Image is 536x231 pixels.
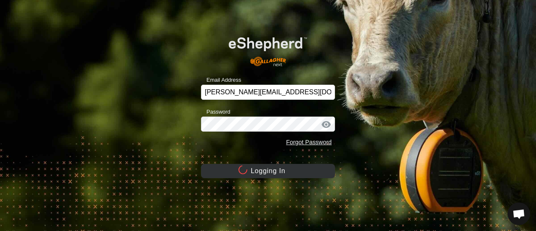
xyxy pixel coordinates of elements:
input: Email Address [201,85,335,100]
label: Password [201,108,230,116]
a: Forgot Password [286,139,332,145]
label: Email Address [201,76,241,84]
button: Logging In [201,164,335,178]
div: Open chat [508,202,530,225]
img: E-shepherd Logo [214,26,322,72]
